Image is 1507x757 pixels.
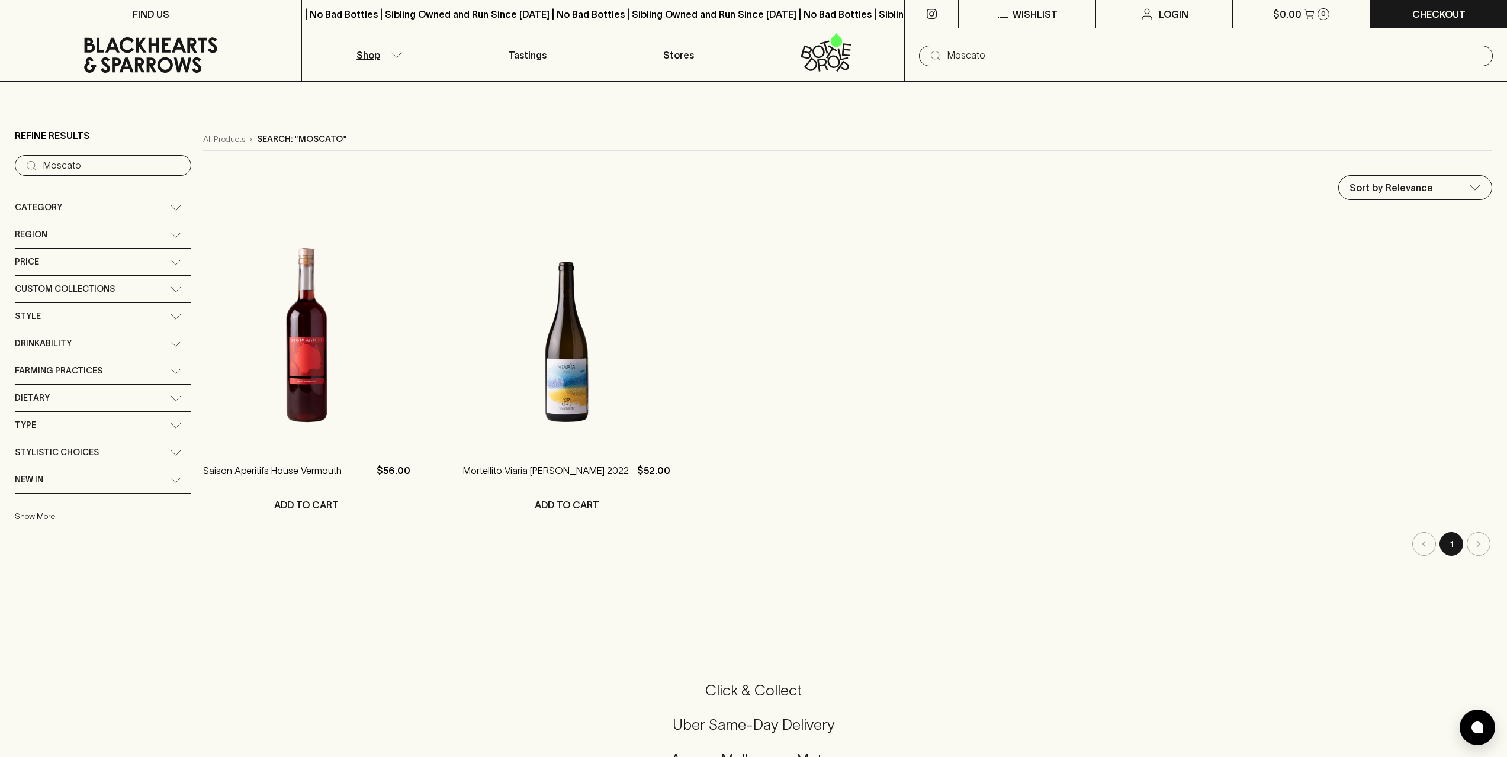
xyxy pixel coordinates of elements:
div: New In [15,466,191,493]
p: 0 [1321,11,1326,17]
h5: Click & Collect [14,681,1493,700]
h5: Uber Same-Day Delivery [14,715,1493,735]
a: Tastings [452,28,603,81]
div: Region [15,221,191,248]
div: Dietary [15,385,191,411]
div: Farming Practices [15,357,191,384]
div: Sort by Relevance [1339,176,1492,199]
p: $56.00 [377,463,410,492]
p: FIND US [133,7,169,21]
input: Try "Pinot noir" [947,46,1483,65]
span: Farming Practices [15,363,102,378]
p: Wishlist [1013,7,1058,21]
p: Login [1159,7,1188,21]
span: Region [15,227,47,242]
img: bubble-icon [1471,721,1483,733]
nav: pagination navigation [203,532,1492,556]
p: ADD TO CART [274,498,339,512]
span: Custom Collections [15,282,115,297]
button: Show More [15,504,170,529]
p: › [250,133,252,146]
span: Style [15,309,41,324]
p: Refine Results [15,128,90,143]
div: Style [15,303,191,330]
button: page 1 [1439,532,1463,556]
span: Category [15,200,62,215]
a: Saison Aperitifs House Vermouth [203,463,342,492]
div: Custom Collections [15,276,191,302]
span: Stylistic Choices [15,445,99,460]
div: Price [15,249,191,275]
p: Tastings [509,48,547,62]
p: Stores [663,48,694,62]
span: Type [15,418,36,433]
a: Stores [603,28,754,81]
span: New In [15,472,43,487]
img: Saison Aperitifs House Vermouth [203,239,410,446]
p: Sort by Relevance [1349,181,1433,195]
p: Search: "Moscato" [257,133,347,146]
a: All Products [203,133,245,146]
button: ADD TO CART [203,492,410,517]
button: Shop [302,28,452,81]
button: ADD TO CART [463,492,670,517]
input: Try “Pinot noir” [43,156,182,175]
span: Price [15,255,39,269]
p: Checkout [1412,7,1466,21]
div: Category [15,194,191,221]
img: Mortellito Viaria Bianco 2022 [463,239,670,446]
p: $52.00 [637,463,670,492]
div: Drinkability [15,330,191,357]
p: Shop [356,48,380,62]
a: Mortellito Viaria [PERSON_NAME] 2022 [463,463,629,492]
div: Stylistic Choices [15,439,191,466]
p: ADD TO CART [535,498,599,512]
span: Drinkability [15,336,72,351]
p: $0.00 [1273,7,1302,21]
div: Type [15,412,191,439]
span: Dietary [15,391,50,405]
